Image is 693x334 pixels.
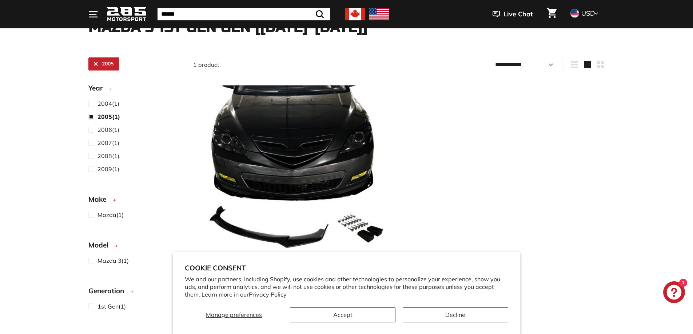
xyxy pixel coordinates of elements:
[403,307,508,322] button: Decline
[193,77,395,306] a: Sale 2008 mazdaspeed 3 front lip Front Lip Splitter - [DATE]-[DATE] Mazda 3 1st Gen Sedan / Hatch...
[661,281,687,305] inbox-online-store-chat: Shopify online store chat
[542,2,561,27] a: Cart
[503,9,533,19] span: Live Chat
[97,126,112,133] span: 2006
[97,165,119,173] span: (1)
[107,6,147,23] img: Logo_285_Motorsport_areodynamics_components
[158,8,330,20] input: Search
[88,194,112,205] span: Make
[97,99,119,108] span: (1)
[581,9,595,17] span: USD
[88,283,182,302] button: Generation
[97,210,124,219] span: (1)
[97,138,119,147] span: (1)
[88,238,182,256] button: Model
[88,57,119,71] a: 2005
[97,113,112,120] span: 2005
[97,303,119,310] span: 1st Gen
[97,139,112,146] span: 2007
[185,263,508,272] h2: Cookie consent
[88,19,605,35] h1: Mazda 3 1st Gen Gen [[DATE]-[DATE]]
[88,240,114,250] span: Model
[88,192,182,210] button: Make
[88,83,108,93] span: Year
[483,5,542,23] button: Live Chat
[97,100,112,107] span: 2004
[185,307,283,322] button: Manage preferences
[97,125,119,134] span: (1)
[97,302,126,311] span: (1)
[97,256,129,265] span: (1)
[88,81,182,99] button: Year
[290,307,395,322] button: Accept
[193,60,399,69] div: 1 product
[201,85,387,271] img: 2008 mazdaspeed 3 front lip
[97,257,122,264] span: Mazda 3
[97,211,116,218] span: Mazda
[97,152,119,160] span: (1)
[206,311,262,318] span: Manage preferences
[97,165,112,173] span: 2009
[97,152,112,160] span: 2008
[249,291,287,298] a: Privacy Policy
[97,112,120,121] span: (1)
[88,286,130,296] span: Generation
[185,275,508,298] p: We and our partners, including Shopify, use cookies and other technologies to personalize your ex...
